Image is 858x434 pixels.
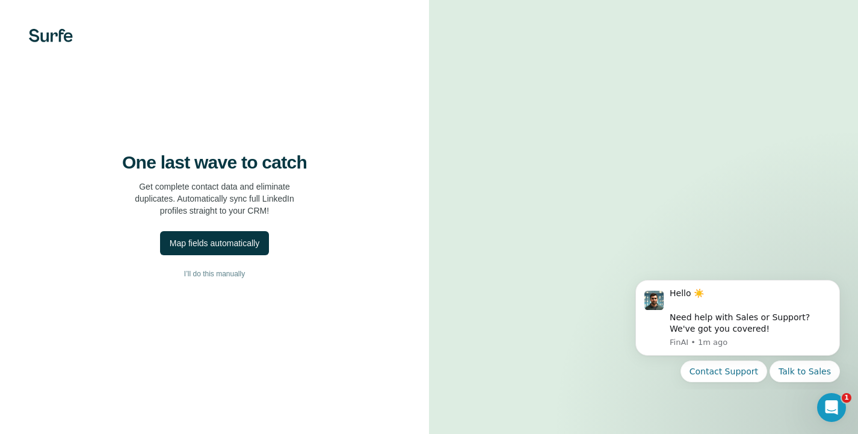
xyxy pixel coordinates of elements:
iframe: Intercom live chat [817,393,846,422]
button: I’ll do this manually [24,265,405,283]
iframe: Intercom notifications message [617,269,858,389]
img: Surfe's logo [29,29,73,42]
button: Map fields automatically [160,231,269,255]
div: Map fields automatically [170,237,259,249]
p: Get complete contact data and eliminate duplicates. Automatically sync full LinkedIn profiles str... [135,181,294,217]
h4: One last wave to catch [122,152,307,173]
span: 1 [842,393,851,403]
span: I’ll do this manually [184,268,245,279]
